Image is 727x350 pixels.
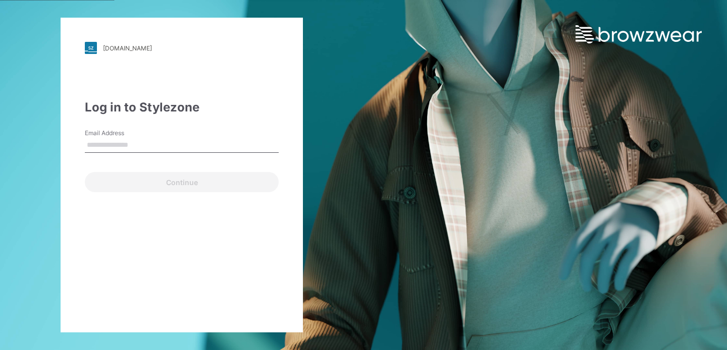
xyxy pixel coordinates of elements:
[576,25,702,43] img: browzwear-logo.e42bd6dac1945053ebaf764b6aa21510.svg
[85,98,279,116] div: Log in to Stylezone
[103,44,152,52] div: [DOMAIN_NAME]
[85,42,279,54] a: [DOMAIN_NAME]
[85,42,97,54] img: stylezone-logo.562084cfcfab977791bfbf7441f1a819.svg
[85,129,155,138] label: Email Address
